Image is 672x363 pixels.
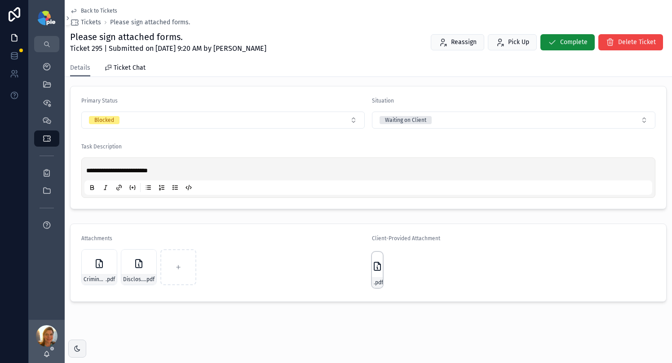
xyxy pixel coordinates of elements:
span: .pdf [145,276,155,283]
span: Complete [560,38,588,47]
span: Primary Status [81,98,118,104]
button: Pick Up [488,34,537,50]
span: Client-Provided Attachment [372,235,440,242]
span: Situation [372,98,394,104]
button: Reassign [431,34,484,50]
button: Delete Ticket [598,34,663,50]
span: Reassign [451,38,477,47]
span: Attachments [81,235,112,242]
a: Tickets [70,18,101,27]
a: Details [70,60,90,77]
span: Details [70,63,90,72]
span: Delete Ticket [618,38,656,47]
img: App logo [38,11,55,25]
span: Ticket Chat [114,63,146,72]
span: .pdf [374,279,383,286]
a: Ticket Chat [105,60,146,78]
span: Disclosure-Form- [123,276,145,283]
div: scrollable content [29,52,65,245]
span: .pdf [106,276,115,283]
span: Ticket 295 | Submitted on [DATE] 9:20 AM by [PERSON_NAME] [70,43,266,54]
span: Pick Up [508,38,529,47]
a: Please sign attached forms. [110,18,190,27]
div: Blocked [94,116,114,124]
h1: Please sign attached forms. [70,31,266,43]
span: Tickets [81,18,101,27]
span: Task Description [81,143,122,150]
button: Complete [540,34,595,50]
span: Back to Tickets [81,7,117,14]
a: Back to Tickets [70,7,117,14]
button: Select Button [81,112,365,129]
span: Criminal-Background-Check-Attestation- [84,276,106,283]
div: Waiting on Client [385,116,426,124]
button: Select Button [372,112,655,129]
